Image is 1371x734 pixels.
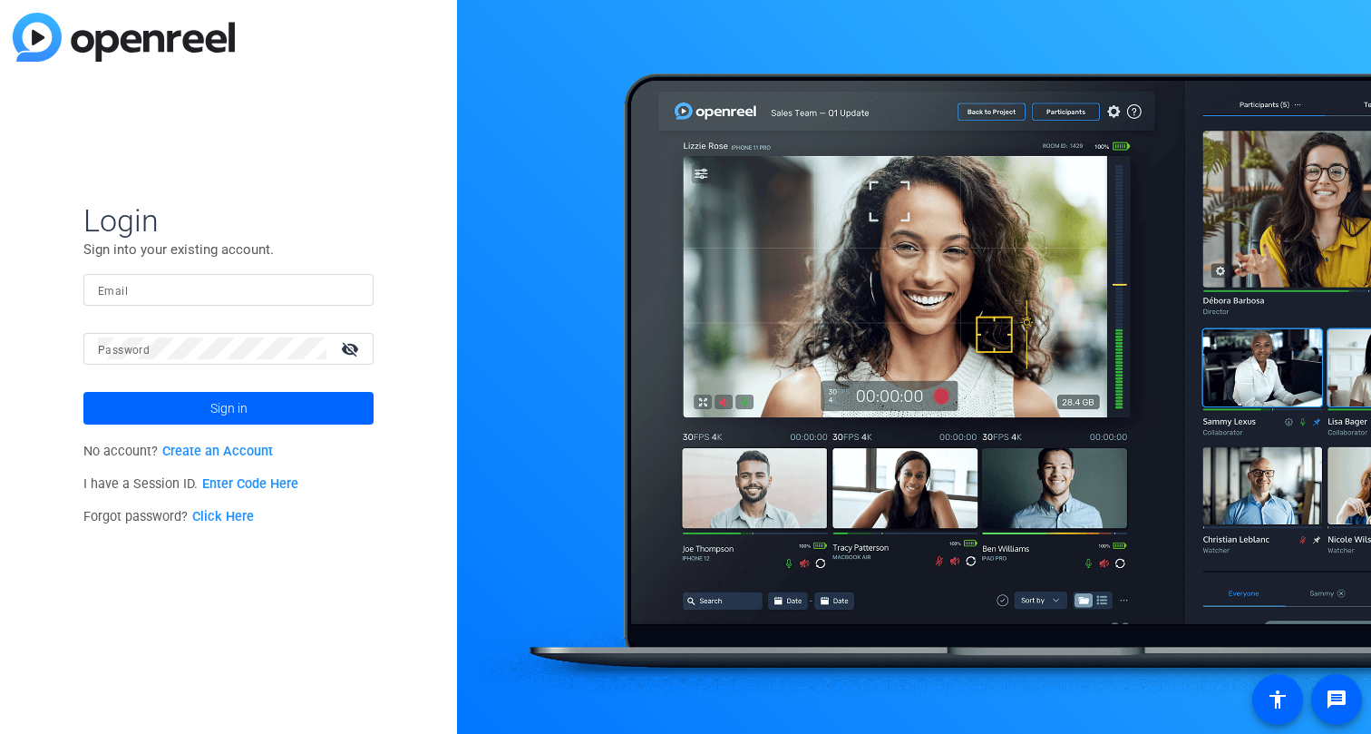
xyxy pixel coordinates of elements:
[330,336,374,362] mat-icon: visibility_off
[83,392,374,425] button: Sign in
[83,240,374,259] p: Sign into your existing account.
[83,201,374,240] span: Login
[83,444,273,459] span: No account?
[210,386,248,431] span: Sign in
[162,444,273,459] a: Create an Account
[98,285,128,298] mat-label: Email
[202,476,298,492] a: Enter Code Here
[13,13,235,62] img: blue-gradient.svg
[98,279,359,300] input: Enter Email Address
[192,509,254,524] a: Click Here
[1267,689,1288,710] mat-icon: accessibility
[83,509,254,524] span: Forgot password?
[1326,689,1347,710] mat-icon: message
[98,344,150,357] mat-label: Password
[83,476,298,492] span: I have a Session ID.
